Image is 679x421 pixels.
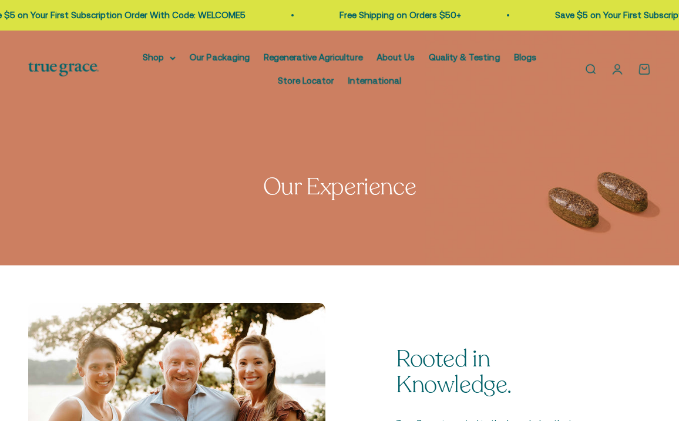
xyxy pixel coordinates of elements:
a: Blogs [514,52,536,62]
a: Regenerative Agriculture [264,52,362,62]
a: Quality & Testing [429,52,500,62]
p: Rooted in Knowledge. [396,346,609,398]
a: Store Locator [278,76,334,86]
a: International [348,76,401,86]
split-lines: Our Experience [263,171,416,203]
a: Our Packaging [190,52,250,62]
a: About Us [377,52,415,62]
a: Free Shipping on Orders $50+ [339,10,461,20]
summary: Shop [143,50,176,65]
